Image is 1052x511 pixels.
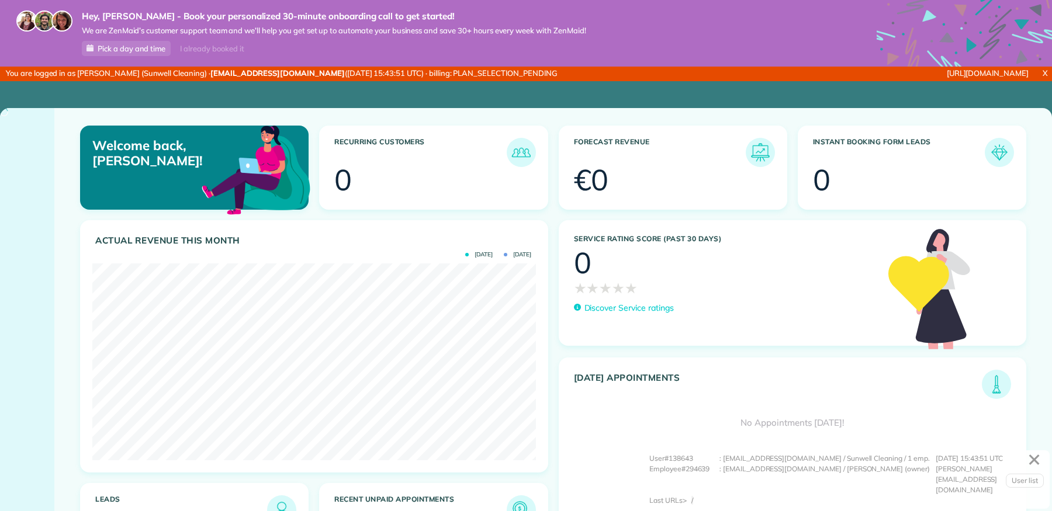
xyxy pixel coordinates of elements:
[574,302,674,314] a: Discover Service ratings
[334,165,352,194] div: 0
[574,138,746,167] h3: Forecast Revenue
[199,112,313,225] img: dashboard_welcome-42a62b7d889689a78055ac9021e634bf52bae3f8056760290aed330b23ab8690.png
[649,495,683,506] div: Last URLs
[82,41,171,56] a: Pick a day and time
[813,138,985,167] h3: Instant Booking Form Leads
[813,165,830,194] div: 0
[584,302,674,314] p: Discover Service ratings
[210,68,345,78] strong: [EMAIL_ADDRESS][DOMAIN_NAME]
[98,44,165,53] span: Pick a day and time
[625,277,638,298] span: ★
[936,464,1041,495] div: [PERSON_NAME][EMAIL_ADDRESS][DOMAIN_NAME]
[749,141,772,164] img: icon_forecast_revenue-8c13a41c7ed35a8dcfafea3cbb826a0462acb37728057bba2d056411b612bbbe.png
[719,464,936,495] div: : [EMAIL_ADDRESS][DOMAIN_NAME] / [PERSON_NAME] (owner)
[985,373,1008,396] img: icon_todays_appointments-901f7ab196bb0bea1936b74009e4eb5ffbc2d2711fa7634e0d609ed5ef32b18b.png
[173,41,251,56] div: I already booked it
[947,68,1029,78] a: [URL][DOMAIN_NAME]
[936,453,1041,464] div: [DATE] 15:43:51 UTC
[1006,474,1044,488] a: User list
[504,252,531,258] span: [DATE]
[82,26,586,36] span: We are ZenMaid’s customer support team and we’ll help you get set up to automate your business an...
[510,141,533,164] img: icon_recurring_customers-cf858462ba22bcd05b5a5880d41d6543d210077de5bb9ebc9590e49fd87d84ed.png
[1022,446,1047,474] a: ✕
[34,11,55,32] img: jorge-587dff0eeaa6aab1f244e6dc62b8924c3b6ad411094392a53c71c6c4a576187d.jpg
[559,399,1026,447] div: No Appointments [DATE]!
[92,138,235,169] p: Welcome back, [PERSON_NAME]!
[574,277,587,298] span: ★
[16,11,37,32] img: maria-72a9807cf96188c08ef61303f053569d2e2a8a1cde33d635c8a3ac13582a053d.jpg
[649,464,719,495] div: Employee#294639
[574,373,982,399] h3: [DATE] Appointments
[82,11,586,22] strong: Hey, [PERSON_NAME] - Book your personalized 30-minute onboarding call to get started!
[612,277,625,298] span: ★
[574,165,609,194] div: €0
[574,248,591,277] div: 0
[719,453,936,464] div: : [EMAIL_ADDRESS][DOMAIN_NAME] / Sunwell Cleaning / 1 emp.
[51,11,72,32] img: michelle-19f622bdf1676172e81f8f8fba1fb50e276960ebfe0243fe18214015130c80e4.jpg
[586,277,599,298] span: ★
[988,141,1011,164] img: icon_form_leads-04211a6a04a5b2264e4ee56bc0799ec3eb69b7e499cbb523a139df1d13a81ae0.png
[334,138,506,167] h3: Recurring Customers
[683,495,698,506] div: >
[691,496,693,505] span: /
[465,252,493,258] span: [DATE]
[599,277,612,298] span: ★
[95,235,536,246] h3: Actual Revenue this month
[574,235,877,243] h3: Service Rating score (past 30 days)
[1038,67,1052,80] a: X
[649,453,719,464] div: User#138643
